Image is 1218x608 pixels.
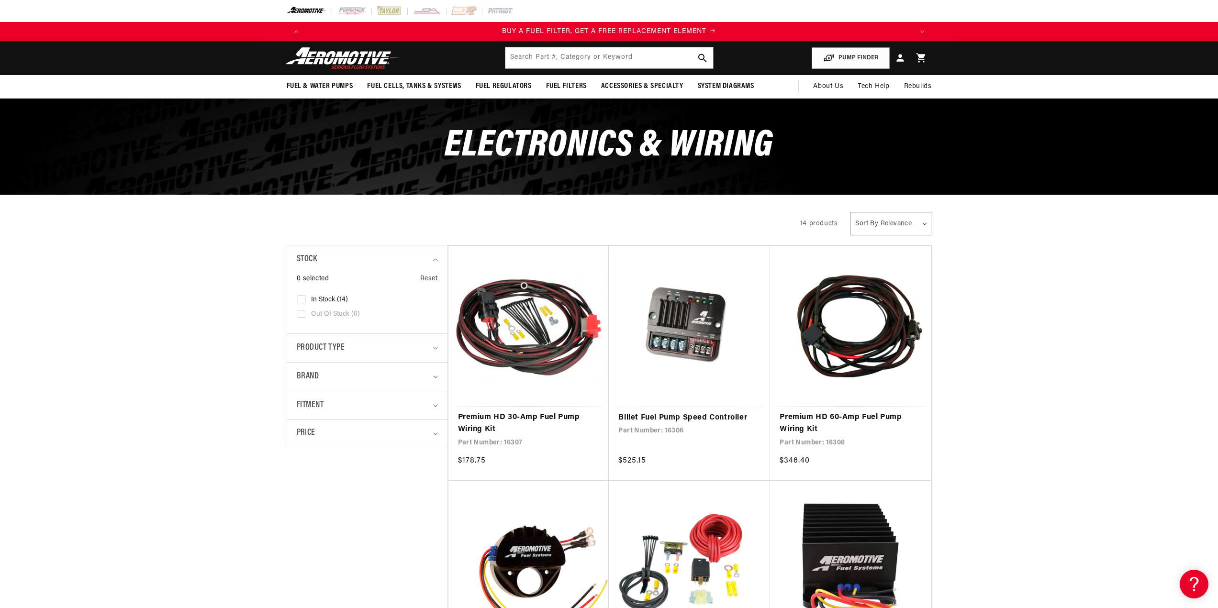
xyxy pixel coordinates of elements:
slideshow-component: Translation missing: en.sections.announcements.announcement_bar [263,22,956,41]
span: Accessories & Specialty [601,81,683,91]
summary: Fuel Cells, Tanks & Systems [360,75,468,98]
a: Billet Fuel Pump Speed Controller [618,412,760,424]
a: Premium HD 60-Amp Fuel Pump Wiring Kit [780,411,921,436]
button: search button [692,47,713,68]
summary: System Diagrams [691,75,761,98]
span: 0 selected [297,274,329,284]
a: About Us [806,75,850,98]
input: Search by Part Number, Category or Keyword [505,47,713,68]
span: BUY A FUEL FILTER, GET A FREE REPLACEMENT ELEMENT [502,28,706,35]
button: PUMP FINDER [812,47,890,69]
summary: Product type (0 selected) [297,334,438,362]
summary: Tech Help [850,75,896,98]
span: Electronics & Wiring [445,127,773,165]
div: Announcement [306,26,913,37]
summary: Rebuilds [897,75,939,98]
div: 2 of 4 [306,26,913,37]
a: BUY A FUEL FILTER, GET A FREE REPLACEMENT ELEMENT [306,26,913,37]
summary: Fuel Filters [539,75,594,98]
span: Fuel & Water Pumps [287,81,353,91]
summary: Stock (0 selected) [297,245,438,274]
button: Translation missing: en.sections.announcements.previous_announcement [287,22,306,41]
span: Brand [297,370,319,384]
summary: Fuel Regulators [469,75,539,98]
a: Premium HD 30-Amp Fuel Pump Wiring Kit [458,411,600,436]
span: In stock (14) [311,296,348,304]
span: About Us [813,83,843,90]
span: Fuel Filters [546,81,587,91]
span: Rebuilds [904,81,932,92]
summary: Fitment (0 selected) [297,391,438,420]
summary: Accessories & Specialty [594,75,691,98]
span: System Diagrams [698,81,754,91]
span: 14 products [800,220,838,227]
img: Aeromotive [283,47,402,69]
summary: Brand (0 selected) [297,363,438,391]
span: Tech Help [858,81,889,92]
span: Price [297,427,315,440]
span: Stock [297,253,317,266]
summary: Fuel & Water Pumps [279,75,360,98]
span: Product type [297,341,345,355]
span: Fuel Cells, Tanks & Systems [367,81,461,91]
a: Reset [420,274,438,284]
span: Fuel Regulators [476,81,532,91]
button: Translation missing: en.sections.announcements.next_announcement [913,22,932,41]
span: Fitment [297,398,324,412]
span: Out of stock (0) [311,310,360,319]
summary: Price [297,420,438,447]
